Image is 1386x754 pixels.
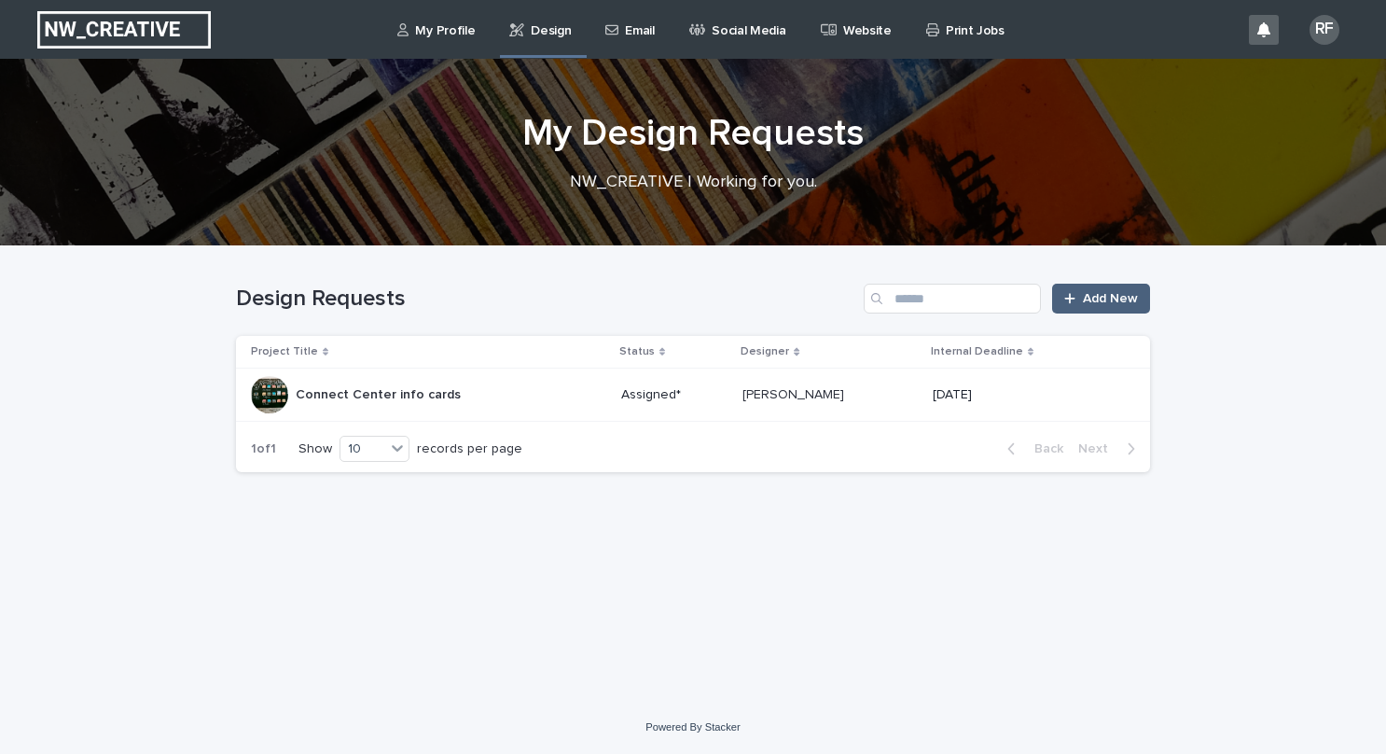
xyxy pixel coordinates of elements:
div: RF [1310,15,1339,45]
span: Next [1078,442,1119,455]
a: Powered By Stacker [645,721,740,733]
p: [PERSON_NAME] [742,384,848,403]
p: Show [298,441,332,457]
p: 1 of 1 [236,426,291,472]
p: Connect Center info cards [296,384,464,403]
h1: Design Requests [236,286,856,313]
span: Back [1023,442,1063,455]
span: Add New [1083,292,1138,305]
h1: My Design Requests [236,111,1150,156]
tr: Connect Center info cardsConnect Center info cards Assigned*[PERSON_NAME][PERSON_NAME] [DATE] [236,369,1150,422]
p: Status [619,342,655,362]
p: Assigned* [621,387,728,403]
p: Designer [741,342,789,362]
div: 10 [340,440,385,459]
p: Project Title [251,342,318,362]
p: NW_CREATIVE | Working for you. [320,173,1066,193]
button: Back [992,440,1071,457]
input: Search [864,284,1041,314]
a: Add New [1052,284,1150,314]
p: records per page [417,441,522,457]
img: EUIbKjtiSNGbmbK7PdmN [37,11,211,49]
p: [DATE] [933,387,1120,403]
button: Next [1071,440,1150,457]
p: Internal Deadline [931,342,1023,362]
